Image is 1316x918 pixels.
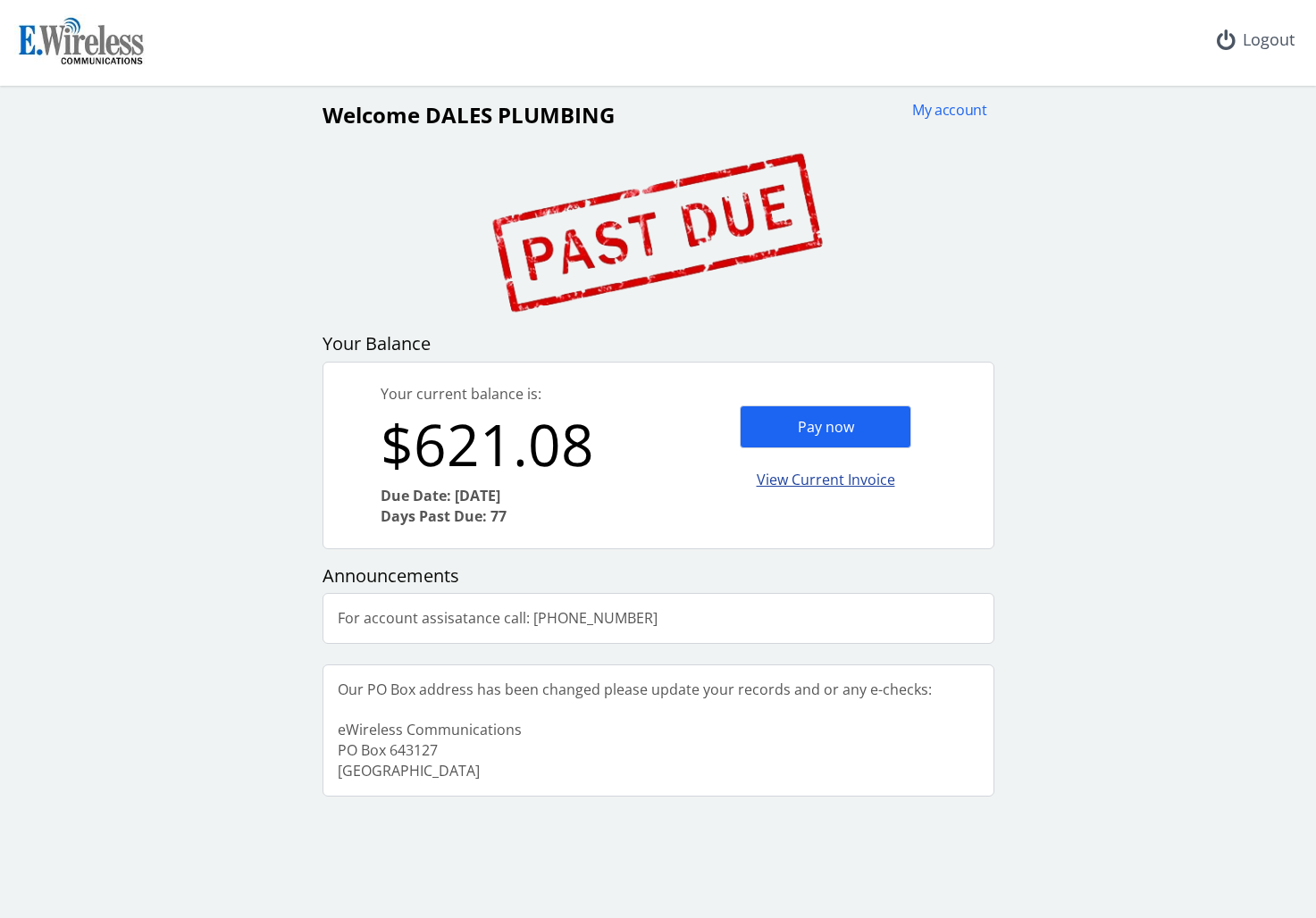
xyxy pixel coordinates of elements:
span: DALES PLUMBING [425,100,615,129]
div: My account [901,100,987,121]
div: For account assisatance call: [PHONE_NUMBER] [323,594,672,643]
span: Announcements [323,563,459,588]
div: $621.08 [381,404,658,485]
div: View Current Invoice [740,459,911,501]
div: Due Date: [DATE] Days Past Due: 77 [381,486,658,527]
div: Your current balance is: [381,384,658,405]
span: Your Balance [323,331,431,355]
div: Pay now [740,405,911,449]
span: Welcome [323,100,420,129]
div: Our PO Box address has been changed please update your records and or any e-checks: eWireless Com... [323,665,946,796]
